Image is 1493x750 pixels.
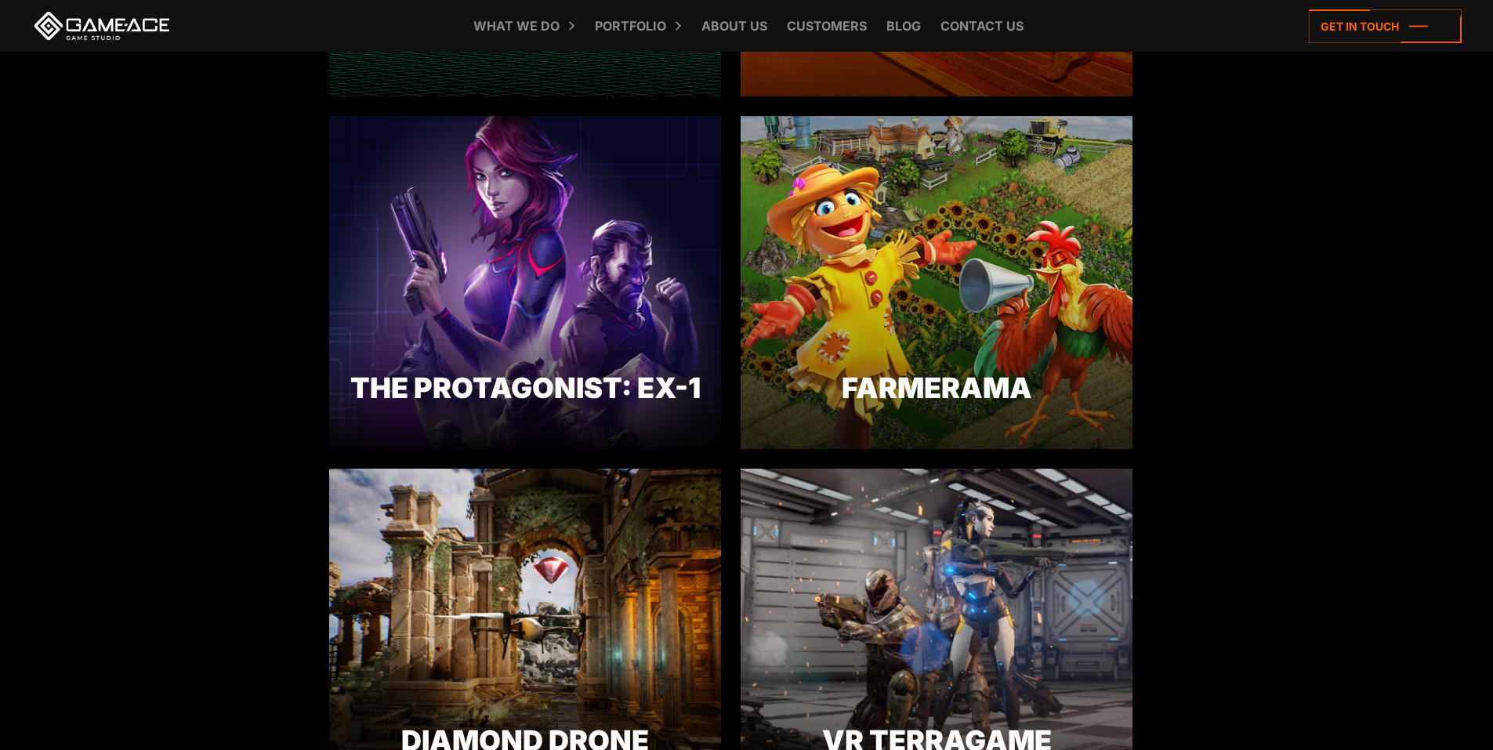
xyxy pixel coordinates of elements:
[329,116,721,449] img: The protagonist ex 1 game preview
[1309,9,1462,43] a: Get in touch
[741,367,1132,409] div: Farmerama
[741,116,1132,449] img: Farmerama case preview
[329,367,721,409] div: The Protagonist: EX-1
